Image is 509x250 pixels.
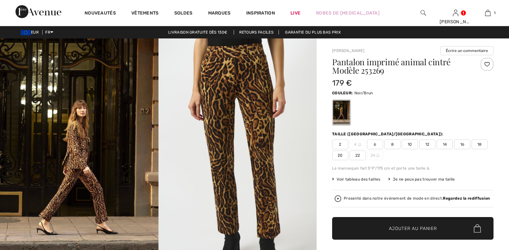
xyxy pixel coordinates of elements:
[333,100,350,125] div: Noir/Brun
[335,195,341,202] img: Regardez la rediffusion
[21,30,41,35] span: EUR
[402,140,418,149] span: 10
[280,30,346,35] a: Garantie du plus bas prix
[376,154,380,157] img: ring-m.svg
[350,140,366,149] span: 4
[494,10,495,16] span: 1
[388,176,455,182] div: Je ne peux pas trouver ma taille
[332,78,352,88] span: 179 €
[468,202,503,218] iframe: Ouvre un widget dans lequel vous pouvez chatter avec l’un de nos agents
[234,30,279,35] a: Retours faciles
[440,46,494,55] button: Écrire un commentaire
[384,140,401,149] span: 8
[332,217,494,240] button: Ajouter au panier
[332,91,353,95] span: Couleur:
[344,196,490,201] div: Presenté dans notre événement de mode en direct.
[332,176,381,182] span: Voir tableau des tailles
[367,151,383,160] span: 24
[332,151,348,160] span: 20
[332,165,494,171] div: Le mannequin fait 5'9"/175 cm et porte une taille 6.
[174,10,193,17] a: Soldes
[440,18,471,25] div: [PERSON_NAME]
[332,48,364,53] a: [PERSON_NAME]
[443,196,490,201] strong: Regardez la rediffusion
[472,9,504,17] a: 1
[453,10,458,16] a: Se connecter
[332,58,467,75] h1: Pantalon imprimé animal cintré Modèle 253269
[358,143,361,146] img: ring-m.svg
[350,151,366,160] span: 22
[332,140,348,149] span: 2
[290,10,300,16] a: Live
[389,225,437,232] span: Ajouter au panier
[453,9,458,17] img: Mes infos
[474,224,481,233] img: Bag.svg
[246,10,275,17] span: Inspiration
[45,30,53,35] span: FR
[472,140,488,149] span: 18
[354,91,373,95] span: Noir/Brun
[85,10,116,17] a: Nouveautés
[208,10,231,17] a: Marques
[163,30,232,35] a: Livraison gratuite dès 130€
[21,30,31,35] img: Euro
[367,140,383,149] span: 6
[421,9,426,17] img: recherche
[316,10,380,16] a: Robes de [MEDICAL_DATA]
[454,140,470,149] span: 16
[419,140,435,149] span: 12
[437,140,453,149] span: 14
[15,5,61,18] img: 1ère Avenue
[131,10,159,17] a: Vêtements
[485,9,491,17] img: Mon panier
[332,131,445,137] div: Taille ([GEOGRAPHIC_DATA]/[GEOGRAPHIC_DATA]):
